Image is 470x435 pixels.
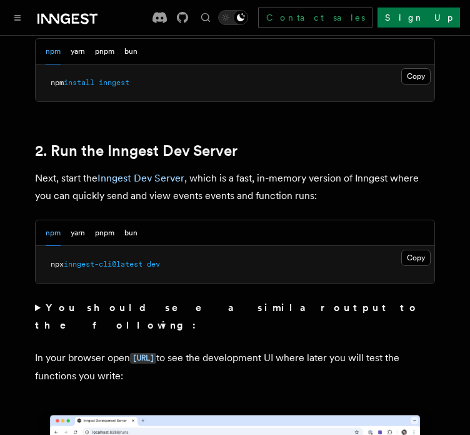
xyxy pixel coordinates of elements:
[95,220,114,246] button: pnpm
[35,170,435,205] p: Next, start the , which is a fast, in-memory version of Inngest where you can quickly send and vi...
[35,142,237,160] a: 2. Run the Inngest Dev Server
[258,8,372,28] a: Contact sales
[401,250,431,266] button: Copy
[35,349,435,385] p: In your browser open to see the development UI where later you will test the functions you write:
[97,172,184,184] a: Inngest Dev Server
[130,352,156,364] a: [URL]
[218,10,248,25] button: Toggle dark mode
[401,68,431,84] button: Copy
[10,10,25,25] button: Toggle navigation
[35,299,435,334] summary: You should see a similar output to the following:
[35,302,419,331] strong: You should see a similar output to the following:
[124,220,137,246] button: bun
[71,39,85,64] button: yarn
[64,260,142,269] span: inngest-cli@latest
[124,39,137,64] button: bun
[46,220,61,246] button: npm
[130,353,156,364] code: [URL]
[64,78,94,87] span: install
[46,39,61,64] button: npm
[51,78,64,87] span: npm
[71,220,85,246] button: yarn
[147,260,160,269] span: dev
[198,10,213,25] button: Find something...
[377,8,460,28] a: Sign Up
[95,39,114,64] button: pnpm
[51,260,64,269] span: npx
[99,78,129,87] span: inngest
